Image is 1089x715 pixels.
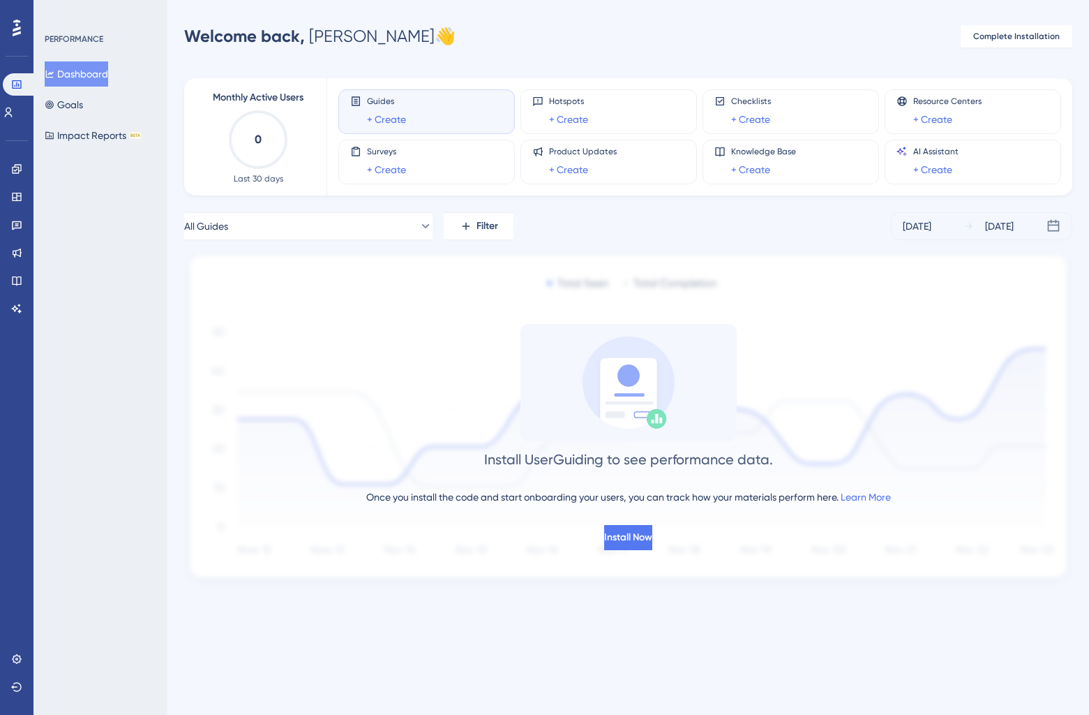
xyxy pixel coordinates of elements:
[604,529,652,546] span: Install Now
[913,161,952,178] a: + Create
[484,450,773,469] div: Install UserGuiding to see performance data.
[731,161,770,178] a: + Create
[255,133,262,146] text: 0
[604,525,652,550] button: Install Now
[731,111,770,128] a: + Create
[913,146,959,157] span: AI Assistant
[184,26,305,46] span: Welcome back,
[731,96,771,107] span: Checklists
[549,161,588,178] a: + Create
[367,96,406,107] span: Guides
[184,251,1072,585] img: 1ec67ef948eb2d50f6bf237e9abc4f97.svg
[731,146,796,157] span: Knowledge Base
[476,218,498,235] span: Filter
[367,111,406,128] a: + Create
[973,31,1060,42] span: Complete Installation
[961,25,1072,47] button: Complete Installation
[841,492,891,503] a: Learn More
[903,218,931,235] div: [DATE]
[45,34,103,45] div: PERFORMANCE
[444,212,513,240] button: Filter
[367,161,406,178] a: + Create
[234,173,283,184] span: Last 30 days
[184,25,456,47] div: [PERSON_NAME] 👋
[913,96,982,107] span: Resource Centers
[366,489,891,506] div: Once you install the code and start onboarding your users, you can track how your materials perfo...
[45,61,108,87] button: Dashboard
[184,218,228,235] span: All Guides
[549,96,588,107] span: Hotspots
[184,212,433,240] button: All Guides
[913,111,952,128] a: + Create
[367,146,406,157] span: Surveys
[129,132,142,139] div: BETA
[45,123,142,148] button: Impact ReportsBETA
[213,89,303,106] span: Monthly Active Users
[985,218,1014,235] div: [DATE]
[549,111,588,128] a: + Create
[45,92,83,117] button: Goals
[549,146,617,157] span: Product Updates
